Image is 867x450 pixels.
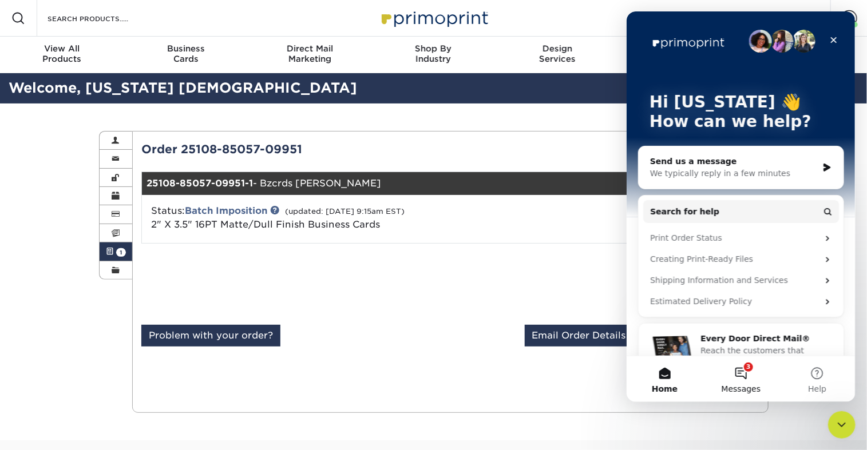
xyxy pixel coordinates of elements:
div: Industry [371,43,495,64]
a: Resources& Templates [619,37,743,73]
iframe: Intercom live chat [828,411,856,439]
a: 1 [100,242,133,261]
a: Email Order Details [525,325,634,347]
a: BusinessCards [124,37,247,73]
span: 1 [116,248,126,257]
span: Direct Mail [248,43,371,54]
a: Problem with your order? [141,325,280,347]
div: Cards [124,43,247,64]
img: Primoprint [377,6,491,30]
input: SEARCH PRODUCTS..... [46,11,158,25]
div: Order 25108-85057-09951 [133,141,450,158]
div: - Bzcrds [PERSON_NAME] [142,172,656,195]
span: Design [496,43,619,54]
div: Marketing [248,43,371,64]
a: Batch Imposition [185,205,267,216]
div: Status: [142,204,553,232]
span: Shop By [371,43,495,54]
div: Services [496,43,619,64]
span: Business [124,43,247,54]
div: & Templates [619,43,743,64]
small: (updated: [DATE] 9:15am EST) [285,207,405,216]
a: 2" X 3.5" 16PT Matte/Dull Finish Business Cards [151,219,380,230]
strong: 25108-85057-09951-1 [147,178,253,189]
a: Shop ByIndustry [371,37,495,73]
a: DesignServices [496,37,619,73]
span: Resources [619,43,743,54]
iframe: Intercom live chat [627,11,856,402]
a: Direct MailMarketing [248,37,371,73]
